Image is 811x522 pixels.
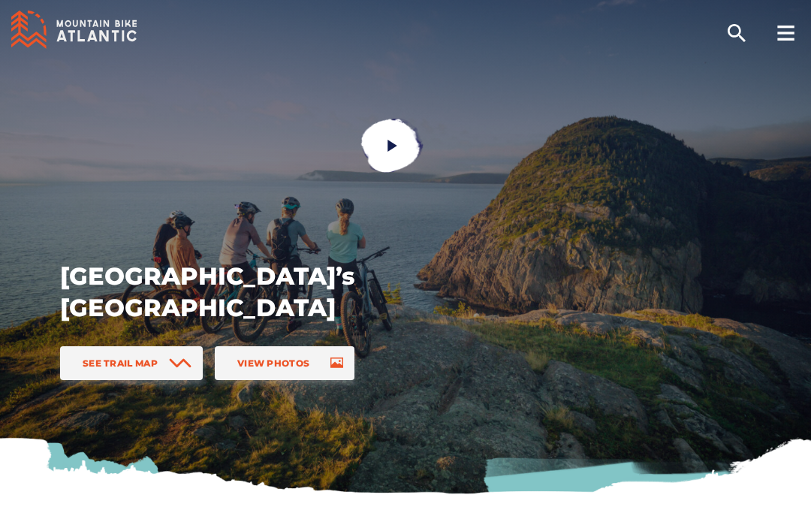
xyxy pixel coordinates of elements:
[83,358,158,369] span: See Trail Map
[60,261,556,324] h1: [GEOGRAPHIC_DATA]’s [GEOGRAPHIC_DATA]
[215,346,354,380] a: View Photos
[60,346,203,380] a: See Trail Map
[237,358,309,369] span: View Photos
[385,138,400,153] ion-icon: play
[725,21,749,45] ion-icon: search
